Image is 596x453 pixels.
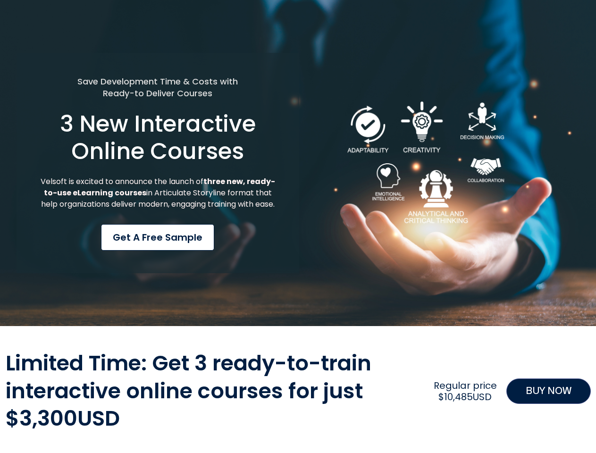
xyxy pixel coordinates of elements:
span: BUY NOW [526,384,571,399]
p: Velsoft is excited to announce the launch of in Articulate Storyline format that help organizatio... [39,176,277,210]
h2: Limited Time: Get 3 ready-to-train interactive online courses for just $3,300USD [6,350,425,433]
strong: three new, ready-to-use eLearning courses [44,176,275,198]
a: Get a Free Sample [101,224,214,251]
h2: Regular price $10,485USD [429,380,501,403]
a: BUY NOW [506,378,591,404]
h5: Save Development Time & Costs with Ready-to Deliver Courses [39,75,277,99]
span: Get a Free Sample [113,230,202,244]
h1: 3 New Interactive Online Courses [39,110,277,165]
